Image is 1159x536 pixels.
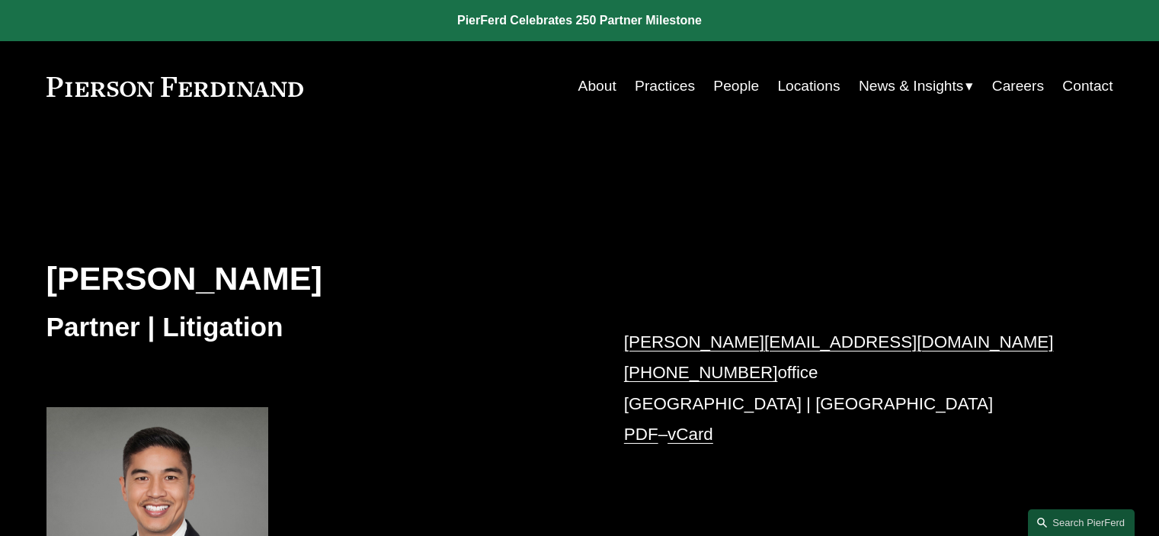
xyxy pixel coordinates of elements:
a: Locations [777,72,840,101]
a: vCard [668,425,713,444]
a: PDF [624,425,658,444]
a: Search this site [1028,509,1135,536]
a: About [578,72,616,101]
a: Contact [1062,72,1113,101]
p: office [GEOGRAPHIC_DATA] | [GEOGRAPHIC_DATA] – [624,327,1068,450]
h2: [PERSON_NAME] [46,258,580,298]
a: Practices [635,72,695,101]
a: [PHONE_NUMBER] [624,363,778,382]
a: folder dropdown [859,72,974,101]
a: [PERSON_NAME][EMAIL_ADDRESS][DOMAIN_NAME] [624,332,1054,351]
h3: Partner | Litigation [46,310,580,344]
span: News & Insights [859,73,964,100]
a: Careers [992,72,1044,101]
a: People [713,72,759,101]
